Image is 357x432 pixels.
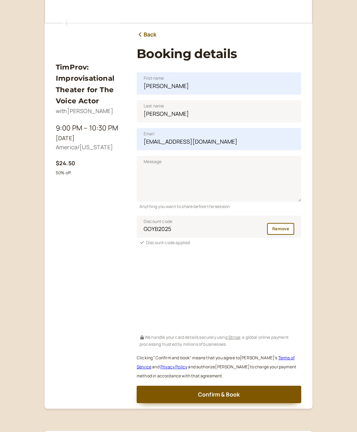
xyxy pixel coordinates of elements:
[56,159,75,167] b: $24.50
[137,128,301,150] input: Email
[137,202,301,210] div: Anything you want to share before the session
[56,143,126,152] div: America/[US_STATE]
[137,386,301,403] button: Confirm & Book
[137,355,296,379] small: Clicking "Confirm and book" means that you agree to [PERSON_NAME] ' s and and authorize [PERSON_N...
[137,100,301,122] input: Last name
[144,103,164,110] span: Last name
[137,216,301,238] input: Discount code
[137,46,301,61] h1: Booking details
[135,250,303,333] iframe: Secure payment input frame
[198,391,240,398] span: Confirm & Book
[56,170,71,176] small: 50% off
[137,72,301,95] input: First name
[144,75,164,82] span: First name
[160,364,187,370] a: Privacy Policy
[56,62,126,107] h3: TimProv: Improvisational Theater for The Voice Actor
[146,240,190,246] span: Discount code applied
[137,30,157,39] a: Back
[272,226,289,232] span: Remove
[137,156,301,202] textarea: Message
[137,333,301,347] div: We handle your card details securely using , a global online payment processing trusted by millio...
[144,158,161,165] span: Message
[267,223,294,235] button: Remove
[56,134,126,143] div: [DATE]
[144,218,172,225] span: Discount code
[56,107,113,115] span: with [PERSON_NAME]
[228,334,240,340] a: Stripe
[137,355,295,370] a: Terms of Service
[144,130,154,137] span: Email
[56,122,126,134] div: 9:00 PM – 10:30 PM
